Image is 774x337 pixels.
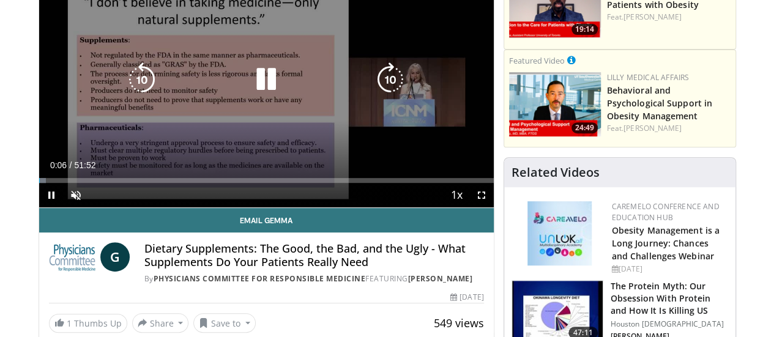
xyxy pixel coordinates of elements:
div: [DATE] [450,292,483,303]
img: 45df64a9-a6de-482c-8a90-ada250f7980c.png.150x105_q85_autocrop_double_scale_upscale_version-0.2.jpg [527,201,592,265]
h4: Related Videos [512,165,600,180]
span: 0:06 [50,160,67,170]
span: 19:14 [571,24,598,35]
a: 24:49 [509,72,601,136]
button: Pause [39,183,64,207]
span: 24:49 [571,122,598,133]
a: Physicians Committee for Responsible Medicine [154,273,366,284]
a: Email Gemma [39,208,494,232]
a: CaReMeLO Conference and Education Hub [612,201,720,223]
span: / [70,160,72,170]
h3: The Protein Myth: Our Obsession With Protein and How It Is Killing US [611,280,728,317]
div: Feat. [607,12,731,23]
a: [PERSON_NAME] [623,12,682,22]
div: [DATE] [612,264,726,275]
img: ba3304f6-7838-4e41-9c0f-2e31ebde6754.png.150x105_q85_crop-smart_upscale.png [509,72,601,136]
a: [PERSON_NAME] [408,273,473,284]
button: Playback Rate [445,183,469,207]
a: Lilly Medical Affairs [607,72,690,83]
button: Unmute [64,183,88,207]
span: 51:52 [74,160,95,170]
p: Houston [DEMOGRAPHIC_DATA] [611,319,728,329]
h4: Dietary Supplements: The Good, the Bad, and the Ugly - What Supplements Do Your Patients Really Need [144,242,484,268]
a: 1 Thumbs Up [49,314,127,333]
a: G [100,242,130,272]
img: Physicians Committee for Responsible Medicine [49,242,95,272]
span: 1 [67,317,72,329]
span: 549 views [434,316,484,330]
a: Obesity Management is a Long Journey: Chances and Challenges Webinar [612,224,720,262]
button: Save to [193,313,256,333]
button: Fullscreen [469,183,494,207]
div: Feat. [607,123,731,134]
div: By FEATURING [144,273,484,284]
button: Share [132,313,189,333]
a: [PERSON_NAME] [623,123,682,133]
small: Featured Video [509,55,565,66]
a: Behavioral and Psychological Support in Obesity Management [607,84,712,122]
div: Progress Bar [39,178,494,183]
